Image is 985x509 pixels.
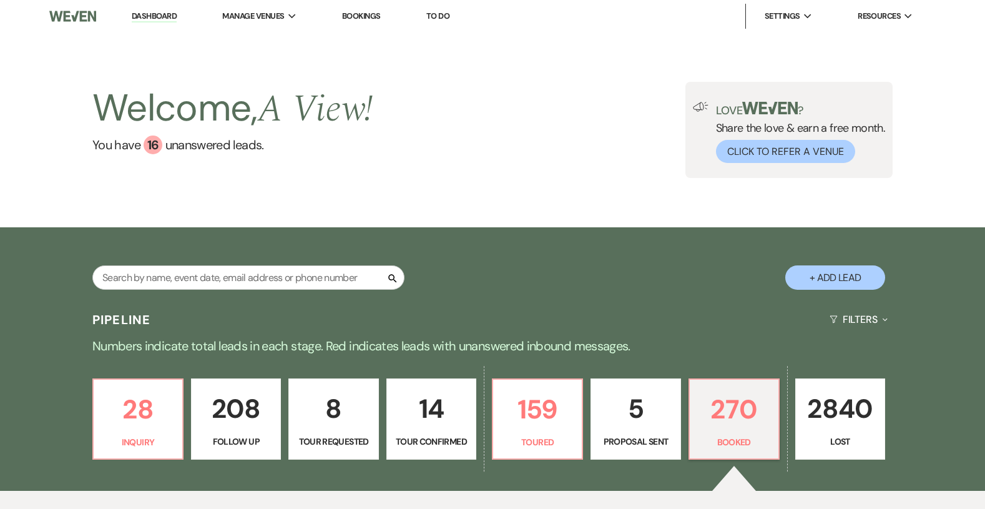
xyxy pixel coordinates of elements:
[708,102,886,163] div: Share the love & earn a free month.
[49,3,97,29] img: Weven Logo
[689,378,780,460] a: 270Booked
[386,378,476,460] a: 14Tour Confirmed
[191,378,281,460] a: 208Follow Up
[394,388,468,430] p: 14
[501,388,574,430] p: 159
[803,435,877,448] p: Lost
[697,388,771,430] p: 270
[132,11,177,22] a: Dashboard
[716,140,855,163] button: Click to Refer a Venue
[92,136,373,154] a: You have 16 unanswered leads.
[858,10,901,22] span: Resources
[43,336,942,356] p: Numbers indicate total leads in each stage. Red indicates leads with unanswered inbound messages.
[199,435,273,448] p: Follow Up
[92,378,184,460] a: 28Inquiry
[342,11,381,21] a: Bookings
[101,388,175,430] p: 28
[599,388,672,430] p: 5
[742,102,798,114] img: weven-logo-green.svg
[501,435,574,449] p: Toured
[492,378,583,460] a: 159Toured
[803,388,877,430] p: 2840
[426,11,449,21] a: To Do
[296,388,370,430] p: 8
[92,82,373,136] h2: Welcome,
[144,136,162,154] div: 16
[92,265,404,290] input: Search by name, event date, email address or phone number
[825,303,893,336] button: Filters
[258,81,373,138] span: A View !
[795,378,885,460] a: 2840Lost
[591,378,680,460] a: 5Proposal Sent
[693,102,708,112] img: loud-speaker-illustration.svg
[716,102,886,116] p: Love ?
[394,435,468,448] p: Tour Confirmed
[288,378,378,460] a: 8Tour Requested
[697,435,771,449] p: Booked
[296,435,370,448] p: Tour Requested
[785,265,885,290] button: + Add Lead
[101,435,175,449] p: Inquiry
[92,311,151,329] h3: Pipeline
[599,435,672,448] p: Proposal Sent
[199,388,273,430] p: 208
[222,10,284,22] span: Manage Venues
[765,10,800,22] span: Settings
